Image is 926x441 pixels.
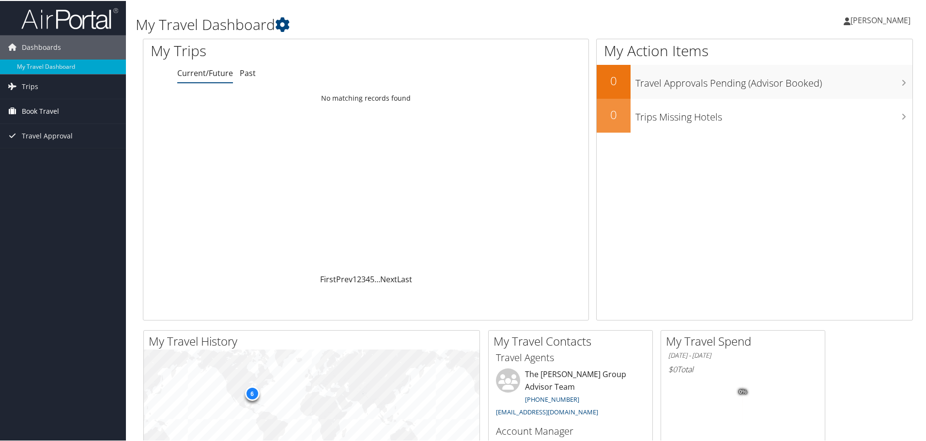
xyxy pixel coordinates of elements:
h3: Travel Agents [496,350,645,364]
span: Book Travel [22,98,59,122]
a: 2 [357,273,361,284]
h3: Account Manager [496,424,645,437]
li: The [PERSON_NAME] Group Advisor Team [491,367,650,419]
h2: 0 [597,106,631,122]
div: 6 [245,385,259,400]
a: 1 [353,273,357,284]
span: Travel Approval [22,123,73,147]
a: [EMAIL_ADDRESS][DOMAIN_NAME] [496,407,598,415]
a: Past [240,67,256,77]
a: 4 [366,273,370,284]
a: Current/Future [177,67,233,77]
h6: [DATE] - [DATE] [668,350,818,359]
h2: 0 [597,72,631,88]
a: 5 [370,273,374,284]
a: Next [380,273,397,284]
a: 0Trips Missing Hotels [597,98,912,132]
h3: Trips Missing Hotels [635,105,912,123]
span: Trips [22,74,38,98]
a: Prev [336,273,353,284]
a: 0Travel Approvals Pending (Advisor Booked) [597,64,912,98]
a: 3 [361,273,366,284]
h1: My Action Items [597,40,912,60]
h2: My Travel History [149,332,479,349]
a: [PHONE_NUMBER] [525,394,579,403]
img: airportal-logo.png [21,6,118,29]
span: … [374,273,380,284]
h1: My Trips [151,40,396,60]
h3: Travel Approvals Pending (Advisor Booked) [635,71,912,89]
span: [PERSON_NAME] [850,14,911,25]
td: No matching records found [143,89,588,106]
a: Last [397,273,412,284]
a: [PERSON_NAME] [844,5,920,34]
tspan: 0% [739,388,747,394]
a: First [320,273,336,284]
span: $0 [668,363,677,374]
h2: My Travel Contacts [494,332,652,349]
span: Dashboards [22,34,61,59]
h6: Total [668,363,818,374]
h2: My Travel Spend [666,332,825,349]
h1: My Travel Dashboard [136,14,659,34]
